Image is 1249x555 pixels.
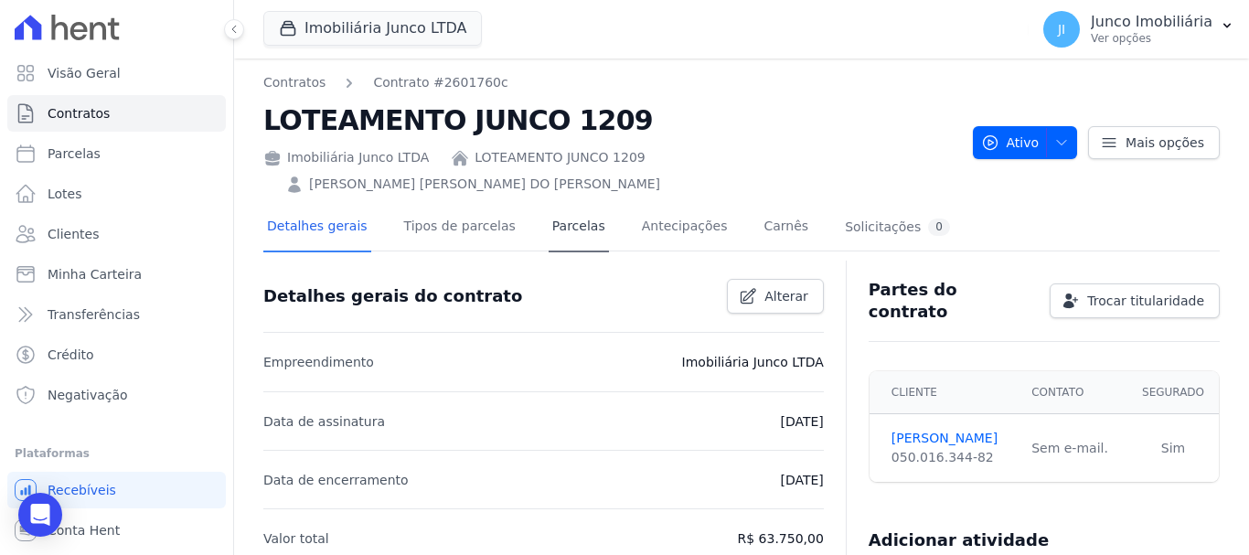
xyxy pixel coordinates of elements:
p: Data de encerramento [263,469,409,491]
a: Recebíveis [7,472,226,508]
div: Open Intercom Messenger [18,493,62,537]
span: JI [1058,23,1065,36]
th: Cliente [870,371,1020,414]
a: Parcelas [549,204,609,252]
a: [PERSON_NAME] [891,429,1009,448]
p: Imobiliária Junco LTDA [682,351,824,373]
th: Segurado [1127,371,1219,414]
span: Clientes [48,225,99,243]
div: 050.016.344-82 [891,448,1009,467]
p: R$ 63.750,00 [738,528,824,550]
span: Recebíveis [48,481,116,499]
p: Data de assinatura [263,411,385,432]
span: Negativação [48,386,128,404]
a: [PERSON_NAME] [PERSON_NAME] DO [PERSON_NAME] [309,175,660,194]
h3: Detalhes gerais do contrato [263,285,522,307]
nav: Breadcrumb [263,73,508,92]
a: Trocar titularidade [1050,283,1220,318]
a: Solicitações0 [841,204,954,252]
span: Lotes [48,185,82,203]
a: Contratos [263,73,326,92]
p: Valor total [263,528,329,550]
div: Plataformas [15,443,219,464]
a: LOTEAMENTO JUNCO 1209 [475,148,645,167]
a: Tipos de parcelas [400,204,519,252]
span: Trocar titularidade [1087,292,1204,310]
h2: LOTEAMENTO JUNCO 1209 [263,100,958,141]
a: Lotes [7,176,226,212]
div: Solicitações [845,219,950,236]
span: Ativo [981,126,1040,159]
span: Contratos [48,104,110,123]
td: Sem e-mail. [1020,414,1127,483]
a: Mais opções [1088,126,1220,159]
a: Carnês [760,204,812,252]
a: Conta Hent [7,512,226,549]
h3: Partes do contrato [869,279,1035,323]
a: Contratos [7,95,226,132]
p: Ver opções [1091,31,1212,46]
a: Clientes [7,216,226,252]
button: JI Junco Imobiliária Ver opções [1029,4,1249,55]
a: Negativação [7,377,226,413]
span: Mais opções [1126,133,1204,152]
p: Junco Imobiliária [1091,13,1212,31]
span: Alterar [764,287,808,305]
p: Empreendimento [263,351,374,373]
a: Contrato #2601760c [373,73,507,92]
button: Ativo [973,126,1078,159]
p: [DATE] [780,411,823,432]
span: Crédito [48,346,94,364]
div: Imobiliária Junco LTDA [263,148,429,167]
a: Transferências [7,296,226,333]
span: Minha Carteira [48,265,142,283]
a: Antecipações [638,204,731,252]
a: Alterar [727,279,824,314]
span: Parcelas [48,144,101,163]
span: Transferências [48,305,140,324]
span: Visão Geral [48,64,121,82]
p: [DATE] [780,469,823,491]
h3: Adicionar atividade [869,529,1049,551]
td: Sim [1127,414,1219,483]
th: Contato [1020,371,1127,414]
nav: Breadcrumb [263,73,958,92]
div: 0 [928,219,950,236]
a: Visão Geral [7,55,226,91]
a: Crédito [7,336,226,373]
a: Detalhes gerais [263,204,371,252]
button: Imobiliária Junco LTDA [263,11,482,46]
a: Parcelas [7,135,226,172]
a: Minha Carteira [7,256,226,293]
span: Conta Hent [48,521,120,539]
